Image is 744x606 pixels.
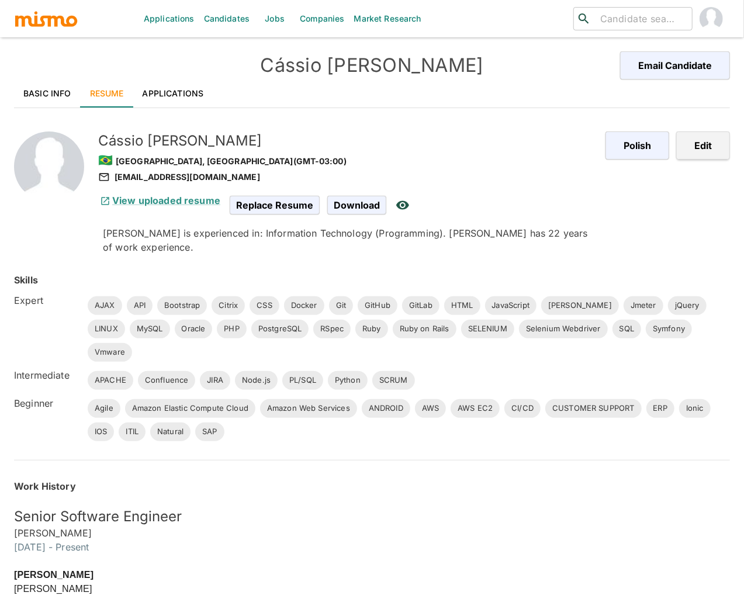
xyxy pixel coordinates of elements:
[14,582,730,596] p: [PERSON_NAME]
[451,403,500,414] span: AWS EC2
[700,7,723,30] img: Carmen Vilachá
[98,131,596,150] h5: Cássio [PERSON_NAME]
[612,323,641,335] span: SQL
[541,300,619,311] span: [PERSON_NAME]
[679,403,711,414] span: Ionic
[157,300,207,311] span: Bootstrap
[98,170,596,184] div: [EMAIL_ADDRESS][DOMAIN_NAME]
[624,300,663,311] span: Jmeter
[81,79,133,108] a: Resume
[88,300,122,311] span: AJAX
[119,426,146,438] span: ITIL
[646,323,692,335] span: Symfony
[668,300,707,311] span: jQuery
[14,570,94,580] strong: [PERSON_NAME]
[504,403,541,414] span: CI/CD
[88,426,114,438] span: IOS
[88,323,125,335] span: LINUX
[329,300,353,311] span: Git
[260,403,357,414] span: Amazon Web Services
[282,375,323,386] span: PL/SQL
[14,540,730,554] h6: [DATE] - Present
[195,426,224,438] span: SAP
[620,51,730,79] button: Email Candidate
[103,226,596,254] div: [PERSON_NAME] is experienced in: Information Technology (Programming). [PERSON_NAME] has 22 years...
[250,300,279,311] span: CSS
[362,403,410,414] span: ANDROID
[519,323,608,335] span: Selenium Webdriver
[444,300,480,311] span: HTML
[217,323,246,335] span: PHP
[14,10,78,27] img: logo
[461,323,514,335] span: SELENIUM
[313,323,351,335] span: RSpec
[358,300,397,311] span: GitHub
[212,300,245,311] span: Citrix
[133,79,213,108] a: Applications
[138,375,196,386] span: Confluence
[88,347,132,358] span: Vmware
[676,131,730,160] button: Edit
[355,323,388,335] span: Ruby
[193,54,551,77] h4: Cássio [PERSON_NAME]
[545,403,641,414] span: CUSTOMER SUPPORT
[14,396,78,410] h6: Beginner
[150,426,191,438] span: Natural
[284,300,324,311] span: Docker
[14,131,84,202] img: 2Q==
[327,199,386,209] a: Download
[230,196,320,214] span: Replace Resume
[327,196,386,214] span: Download
[235,375,278,386] span: Node.js
[328,375,368,386] span: Python
[14,293,78,307] h6: Expert
[98,153,113,167] span: 🇧🇷
[130,323,170,335] span: MySQL
[14,526,730,540] h6: [PERSON_NAME]
[14,79,81,108] a: Basic Info
[251,323,309,335] span: PostgreSQL
[402,300,440,311] span: GitLab
[127,300,153,311] span: API
[98,150,596,170] div: [GEOGRAPHIC_DATA], [GEOGRAPHIC_DATA] (GMT-03:00)
[14,273,38,287] h6: Skills
[14,507,730,526] h5: Senior Software Engineer
[98,195,220,206] a: View uploaded resume
[14,368,78,382] h6: Intermediate
[200,375,230,386] span: JIRA
[485,300,537,311] span: JavaScript
[125,403,255,414] span: Amazon Elastic Compute Cloud
[393,323,456,335] span: Ruby on Rails
[88,375,133,386] span: APACHE
[596,11,687,27] input: Candidate search
[415,403,446,414] span: AWS
[175,323,213,335] span: Oracle
[646,403,674,414] span: ERP
[605,131,669,160] button: Polish
[88,403,120,414] span: Agile
[372,375,415,386] span: SCRUM
[14,479,730,493] h6: Work History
